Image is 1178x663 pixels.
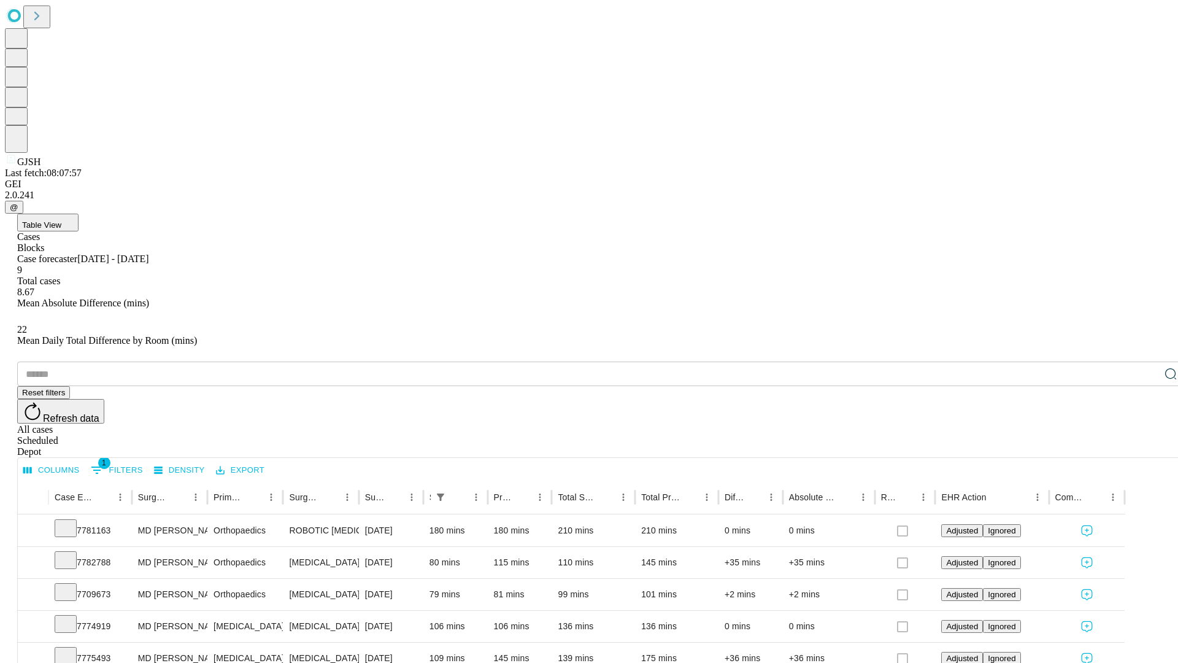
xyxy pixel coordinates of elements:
[17,298,149,308] span: Mean Absolute Difference (mins)
[941,492,986,502] div: EHR Action
[988,526,1015,535] span: Ignored
[22,220,61,230] span: Table View
[170,489,187,506] button: Sort
[946,590,978,599] span: Adjusted
[339,489,356,506] button: Menu
[494,611,546,642] div: 106 mins
[946,526,978,535] span: Adjusted
[214,611,277,642] div: [MEDICAL_DATA]
[531,489,549,506] button: Menu
[365,611,417,642] div: [DATE]
[55,492,93,502] div: Case Epic Id
[1087,489,1104,506] button: Sort
[615,489,632,506] button: Menu
[429,515,482,546] div: 180 mins
[138,515,201,546] div: MD [PERSON_NAME] [PERSON_NAME] Md
[946,558,978,567] span: Adjusted
[214,579,277,610] div: Orthopaedics
[17,324,27,335] span: 22
[988,590,1015,599] span: Ignored
[321,489,339,506] button: Sort
[289,515,352,546] div: ROBOTIC [MEDICAL_DATA] KNEE TOTAL
[1055,492,1086,502] div: Comments
[429,492,431,502] div: Scheduled In Room Duration
[941,588,983,601] button: Adjusted
[24,584,42,606] button: Expand
[855,489,872,506] button: Menu
[55,547,126,578] div: 7782788
[641,579,712,610] div: 101 mins
[558,547,629,578] div: 110 mins
[789,547,869,578] div: +35 mins
[725,515,777,546] div: 0 mins
[10,203,18,212] span: @
[386,489,403,506] button: Sort
[789,515,869,546] div: 0 mins
[77,254,148,264] span: [DATE] - [DATE]
[698,489,715,506] button: Menu
[365,515,417,546] div: [DATE]
[988,558,1015,567] span: Ignored
[988,622,1015,631] span: Ignored
[138,579,201,610] div: MD [PERSON_NAME] [PERSON_NAME] Md
[983,556,1020,569] button: Ignored
[24,616,42,638] button: Expand
[289,492,320,502] div: Surgery Name
[138,611,201,642] div: MD [PERSON_NAME] E Md
[289,611,352,642] div: [MEDICAL_DATA]
[983,588,1020,601] button: Ignored
[641,611,712,642] div: 136 mins
[17,265,22,275] span: 9
[138,547,201,578] div: MD [PERSON_NAME] [PERSON_NAME] Md
[558,492,596,502] div: Total Scheduled Duration
[763,489,780,506] button: Menu
[17,276,60,286] span: Total cases
[365,547,417,578] div: [DATE]
[881,492,897,502] div: Resolved in EHR
[1029,489,1046,506] button: Menu
[494,492,514,502] div: Predicted In Room Duration
[17,335,197,346] span: Mean Daily Total Difference by Room (mins)
[983,620,1020,633] button: Ignored
[5,179,1173,190] div: GEI
[5,190,1173,201] div: 2.0.241
[432,489,449,506] button: Show filters
[213,461,268,480] button: Export
[789,611,869,642] div: 0 mins
[494,547,546,578] div: 115 mins
[898,489,915,506] button: Sort
[915,489,932,506] button: Menu
[187,489,204,506] button: Menu
[941,620,983,633] button: Adjusted
[17,214,79,231] button: Table View
[789,492,836,502] div: Absolute Difference
[429,579,482,610] div: 79 mins
[641,515,712,546] div: 210 mins
[22,388,65,397] span: Reset filters
[24,521,42,542] button: Expand
[20,461,83,480] button: Select columns
[245,489,263,506] button: Sort
[138,492,169,502] div: Surgeon Name
[429,611,482,642] div: 106 mins
[429,547,482,578] div: 80 mins
[450,489,468,506] button: Sort
[17,386,70,399] button: Reset filters
[17,254,77,264] span: Case forecaster
[946,654,978,663] span: Adjusted
[214,547,277,578] div: Orthopaedics
[494,579,546,610] div: 81 mins
[55,579,126,610] div: 7709673
[837,489,855,506] button: Sort
[24,552,42,574] button: Expand
[112,489,129,506] button: Menu
[98,457,110,469] span: 1
[432,489,449,506] div: 1 active filter
[403,489,420,506] button: Menu
[289,547,352,578] div: [MEDICAL_DATA] [MEDICAL_DATA]
[725,492,744,502] div: Difference
[365,579,417,610] div: [DATE]
[151,461,208,480] button: Density
[745,489,763,506] button: Sort
[88,460,146,480] button: Show filters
